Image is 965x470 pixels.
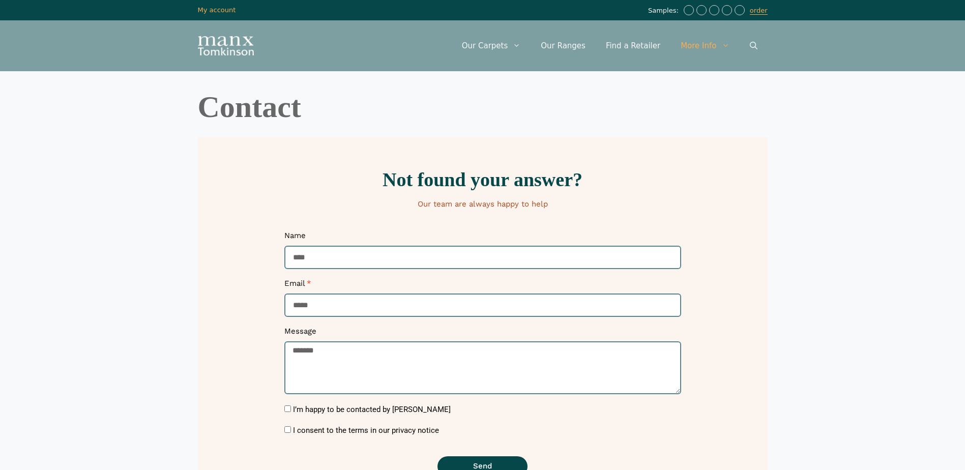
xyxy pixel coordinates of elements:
[203,199,763,210] p: Our team are always happy to help
[284,231,306,246] label: Name
[284,279,311,293] label: Email
[198,6,236,14] a: My account
[198,92,768,122] h1: Contact
[293,405,451,414] label: I’m happy to be contacted by [PERSON_NAME]
[531,31,596,61] a: Our Ranges
[740,31,768,61] a: Open Search Bar
[670,31,739,61] a: More Info
[750,7,768,15] a: order
[648,7,681,15] span: Samples:
[293,426,439,435] label: I consent to the terms in our privacy notice
[203,170,763,189] h2: Not found your answer?
[198,36,254,55] img: Manx Tomkinson
[452,31,531,61] a: Our Carpets
[473,462,492,470] span: Send
[452,31,768,61] nav: Primary
[284,327,316,341] label: Message
[596,31,670,61] a: Find a Retailer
